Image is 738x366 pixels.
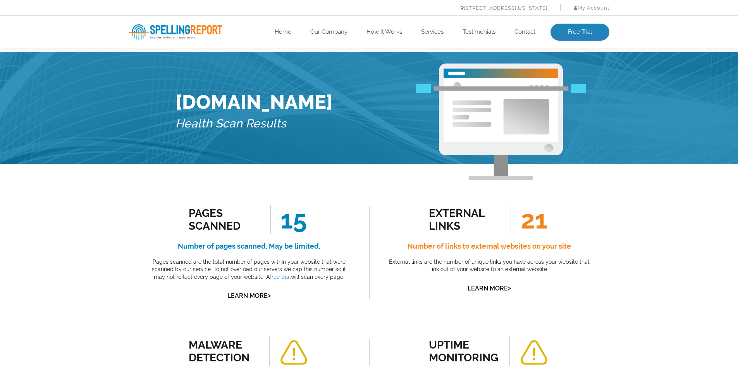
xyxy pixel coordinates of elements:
div: external links [429,207,499,232]
p: Pages scanned are the total number of pages within your website that were scanned by our service.... [146,258,352,281]
a: free trial [270,274,291,280]
span: > [268,290,271,301]
img: Free Webiste Analysis [439,64,563,180]
div: Pages Scanned [189,207,259,232]
div: uptime monitoring [429,339,499,364]
h1: [DOMAIN_NAME] [175,91,333,113]
img: alert [279,340,308,365]
span: > [508,283,511,294]
span: 21 [511,205,547,234]
div: malware detection [189,339,259,364]
img: Free Webiste Analysis [416,84,586,93]
img: alert [520,340,548,365]
a: Learn More> [227,292,271,299]
h4: Number of pages scanned. May be limited. [146,240,352,253]
p: External links are the number of unique links you have across your website that link out of your ... [387,258,592,273]
h5: Health Scan Results [175,113,333,134]
a: Learn More> [468,285,511,292]
h4: Number of links to external websites on your site [387,240,592,253]
img: Free Website Analysis [444,78,558,142]
span: 15 [270,205,307,234]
